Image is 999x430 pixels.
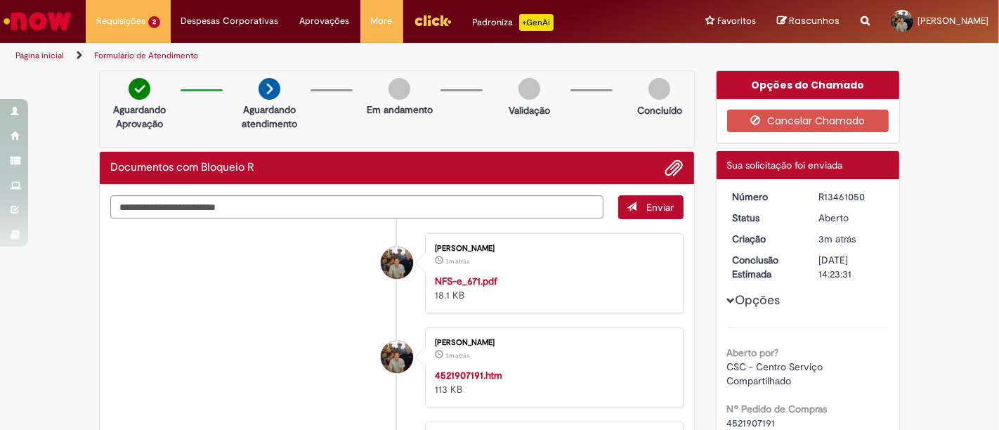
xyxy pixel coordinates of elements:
[818,253,884,281] div: [DATE] 14:23:31
[435,274,669,302] div: 18.1 KB
[665,159,684,177] button: Adicionar anexos
[722,232,809,246] dt: Criação
[105,103,174,131] p: Aguardando Aprovação
[789,14,840,27] span: Rascunhos
[519,14,554,31] p: +GenAi
[727,110,889,132] button: Cancelar Chamado
[473,14,554,31] div: Padroniza
[818,233,856,245] time: 29/08/2025 09:23:28
[722,253,809,281] dt: Conclusão Estimada
[818,211,884,225] div: Aberto
[509,103,550,117] p: Validação
[259,78,280,100] img: arrow-next.png
[818,232,884,246] div: 29/08/2025 09:23:28
[381,341,413,373] div: Lucas Xavier De Oliveira
[381,247,413,279] div: Lucas Xavier De Oliveira
[435,339,669,347] div: [PERSON_NAME]
[637,103,682,117] p: Concluído
[300,14,350,28] span: Aprovações
[647,201,674,214] span: Enviar
[129,78,150,100] img: check-circle-green.png
[717,14,756,28] span: Favoritos
[618,195,684,219] button: Enviar
[435,368,669,396] div: 113 KB
[110,195,603,219] textarea: Digite sua mensagem aqui...
[371,14,393,28] span: More
[722,190,809,204] dt: Número
[445,257,469,266] time: 29/08/2025 09:23:23
[818,190,884,204] div: R13461050
[518,78,540,100] img: img-circle-grey.png
[727,360,826,387] span: CSC - Centro Serviço Compartilhado
[435,369,502,382] a: 4521907191.htm
[717,71,900,99] div: Opções do Chamado
[388,78,410,100] img: img-circle-grey.png
[148,16,160,28] span: 2
[96,14,145,28] span: Requisições
[181,14,279,28] span: Despesas Corporativas
[1,7,74,35] img: ServiceNow
[727,159,843,171] span: Sua solicitação foi enviada
[435,275,497,287] a: NFS-e_671.pdf
[435,245,669,253] div: [PERSON_NAME]
[235,103,303,131] p: Aguardando atendimento
[727,346,779,359] b: Aberto por?
[11,43,655,69] ul: Trilhas de página
[777,15,840,28] a: Rascunhos
[445,257,469,266] span: 3m atrás
[648,78,670,100] img: img-circle-grey.png
[722,211,809,225] dt: Status
[110,162,254,174] h2: Documentos com Bloqueio R Histórico de tíquete
[727,417,776,429] span: 4521907191
[94,50,198,61] a: Formulário de Atendimento
[918,15,988,27] span: [PERSON_NAME]
[15,50,64,61] a: Página inicial
[818,233,856,245] span: 3m atrás
[445,351,469,360] span: 3m atrás
[414,10,452,31] img: click_logo_yellow_360x200.png
[727,403,828,415] b: Nº Pedido de Compras
[367,103,433,117] p: Em andamento
[445,351,469,360] time: 29/08/2025 09:23:15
